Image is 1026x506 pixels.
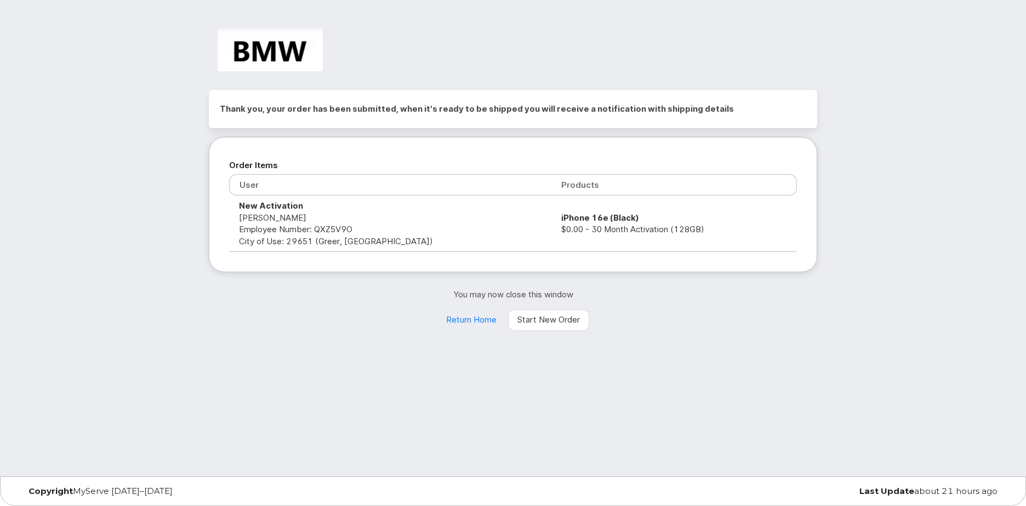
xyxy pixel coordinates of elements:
[677,487,1006,496] div: about 21 hours ago
[437,309,506,331] a: Return Home
[20,487,349,496] div: MyServe [DATE]–[DATE]
[561,212,639,223] strong: iPhone 16e (Black)
[229,157,797,174] h2: Order Items
[239,224,352,234] span: Employee Number: QXZ5V9O
[220,101,806,117] h2: Thank you, your order has been submitted, when it's ready to be shipped you will receive a notifi...
[29,486,73,496] strong: Copyright
[229,196,551,252] td: [PERSON_NAME] City of Use: 29651 (Greer, [GEOGRAPHIC_DATA])
[239,200,303,211] strong: New Activation
[218,28,323,71] img: BMW Manufacturing Co LLC
[508,309,589,331] a: Start New Order
[229,174,551,196] th: User
[551,196,797,252] td: $0.00 - 30 Month Activation (128GB)
[551,174,797,196] th: Products
[209,289,817,300] p: You may now close this window
[859,486,914,496] strong: Last Update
